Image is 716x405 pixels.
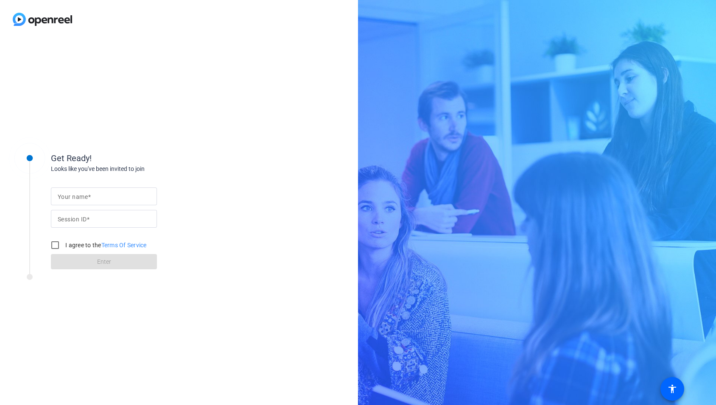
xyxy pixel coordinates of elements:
a: Terms Of Service [101,242,147,249]
mat-icon: accessibility [667,384,677,394]
mat-label: Session ID [58,216,87,223]
div: Get Ready! [51,152,221,165]
label: I agree to the [64,241,147,249]
div: Looks like you've been invited to join [51,165,221,173]
mat-label: Your name [58,193,88,200]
